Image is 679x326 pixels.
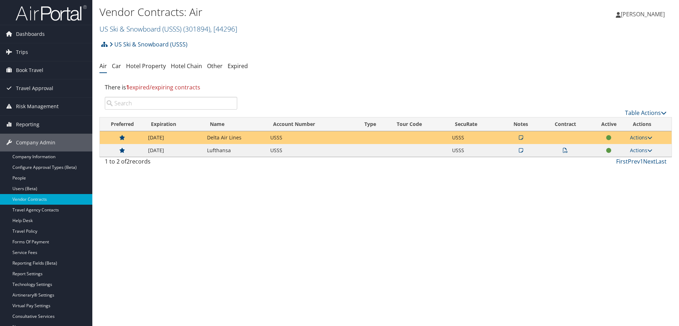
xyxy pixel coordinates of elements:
td: USSS [449,144,502,157]
a: Expired [228,62,248,70]
td: USSS [267,144,358,157]
input: Search [105,97,237,110]
a: Hotel Property [126,62,166,70]
a: Actions [630,147,652,154]
td: USSS [449,131,502,144]
th: Account Number: activate to sort column ascending [267,117,358,131]
a: US Ski & Snowboard (USSS) [109,37,188,51]
a: Last [656,158,667,165]
a: Actions [630,134,652,141]
span: Dashboards [16,25,45,43]
th: Contract: activate to sort column ascending [540,117,591,131]
a: Car [112,62,121,70]
span: , [ 44296 ] [210,24,237,34]
span: ( 301894 ) [183,24,210,34]
span: Risk Management [16,98,59,115]
span: Trips [16,43,28,61]
th: Preferred: activate to sort column ascending [100,117,145,131]
span: Travel Approval [16,79,53,97]
span: 2 [126,158,130,165]
td: Delta Air Lines [203,131,266,144]
span: Book Travel [16,61,43,79]
td: [DATE] [145,144,203,157]
div: There is [99,78,672,97]
a: Air [99,62,107,70]
a: Table Actions [625,109,667,117]
a: 1 [640,158,643,165]
th: Tour Code: activate to sort column ascending [390,117,449,131]
a: US Ski & Snowboard (USSS) [99,24,237,34]
a: Hotel Chain [171,62,202,70]
a: Prev [628,158,640,165]
th: SecuRate: activate to sort column ascending [449,117,502,131]
span: Reporting [16,116,39,133]
a: Next [643,158,656,165]
th: Name: activate to sort column ascending [203,117,266,131]
h1: Vendor Contracts: Air [99,5,481,20]
th: Active: activate to sort column ascending [591,117,626,131]
th: Type: activate to sort column ascending [358,117,390,131]
td: USSS [267,131,358,144]
th: Notes: activate to sort column ascending [502,117,540,131]
a: Other [207,62,223,70]
span: Company Admin [16,134,55,151]
th: Actions [626,117,672,131]
a: First [616,158,628,165]
strong: 1 [126,83,129,91]
th: Expiration: activate to sort column ascending [145,117,203,131]
td: Lufthansa [203,144,266,157]
img: airportal-logo.png [16,5,87,21]
div: 1 to 2 of records [105,157,237,169]
a: [PERSON_NAME] [616,4,672,25]
span: expired/expiring contracts [126,83,200,91]
span: [PERSON_NAME] [621,10,665,18]
td: [DATE] [145,131,203,144]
